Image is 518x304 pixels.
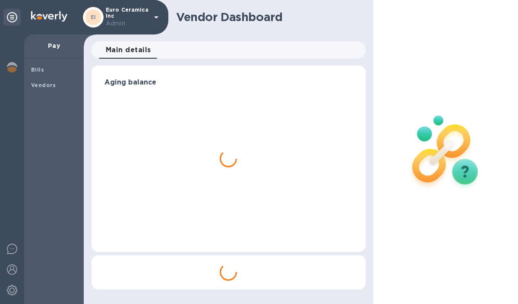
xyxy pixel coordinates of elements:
h3: Aging balance [104,78,353,87]
div: Unpin categories [3,9,21,26]
p: Admin [106,19,149,28]
p: Pay [31,41,77,50]
b: Vendors [31,82,56,88]
b: Bills [31,66,44,73]
b: EI [91,14,96,20]
img: Logo [31,11,67,22]
p: Euro Ceramica Inc [106,7,149,28]
span: Main details [106,44,151,56]
h1: Vendor Dashboard [176,10,360,24]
